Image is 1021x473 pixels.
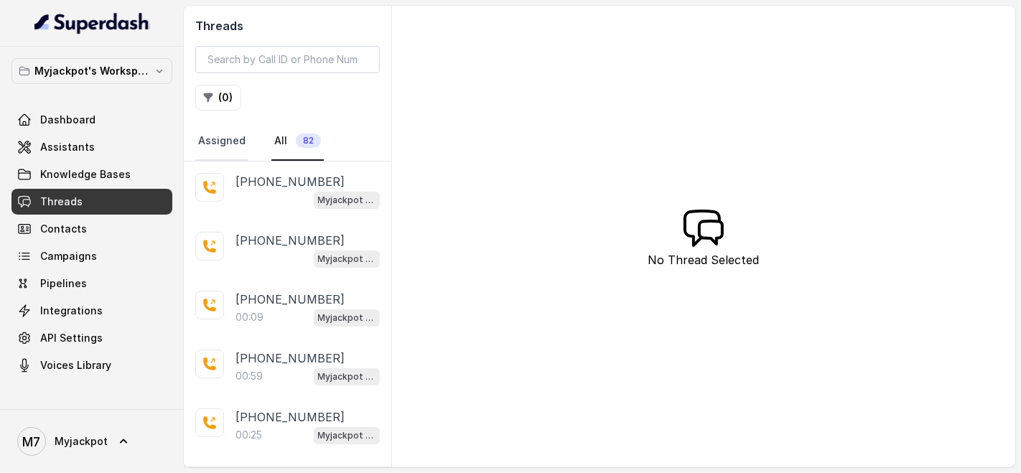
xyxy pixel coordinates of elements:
[318,193,376,207] p: Myjackpot agent
[11,243,172,269] a: Campaigns
[11,298,172,324] a: Integrations
[236,369,263,383] p: 00:59
[236,350,345,367] p: [PHONE_NUMBER]
[40,167,131,182] span: Knowledge Bases
[236,408,345,426] p: [PHONE_NUMBER]
[648,251,759,268] p: No Thread Selected
[40,304,103,318] span: Integrations
[318,252,376,266] p: Myjackpot agent
[296,134,321,148] span: 82
[195,46,380,73] input: Search by Call ID or Phone Number
[11,107,172,133] a: Dashboard
[40,331,103,345] span: API Settings
[11,189,172,215] a: Threads
[11,352,172,378] a: Voices Library
[236,173,345,190] p: [PHONE_NUMBER]
[40,140,95,154] span: Assistants
[195,122,248,161] a: Assigned
[318,370,376,384] p: Myjackpot agent
[195,85,241,111] button: (0)
[40,195,83,209] span: Threads
[55,434,108,449] span: Myjackpot
[11,134,172,160] a: Assistants
[236,310,264,324] p: 00:09
[11,161,172,187] a: Knowledge Bases
[40,249,97,263] span: Campaigns
[11,325,172,351] a: API Settings
[11,58,172,84] button: Myjackpot's Workspace
[236,291,345,308] p: [PHONE_NUMBER]
[11,271,172,296] a: Pipelines
[34,11,150,34] img: light.svg
[34,62,149,80] p: Myjackpot's Workspace
[236,428,262,442] p: 00:25
[271,122,324,161] a: All82
[40,113,95,127] span: Dashboard
[40,276,87,291] span: Pipelines
[40,222,87,236] span: Contacts
[195,122,380,161] nav: Tabs
[318,311,376,325] p: Myjackpot agent
[195,17,380,34] h2: Threads
[11,421,172,462] a: Myjackpot
[318,428,376,443] p: Myjackpot agent
[11,216,172,242] a: Contacts
[23,434,41,449] text: M7
[236,232,345,249] p: [PHONE_NUMBER]
[40,358,111,373] span: Voices Library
